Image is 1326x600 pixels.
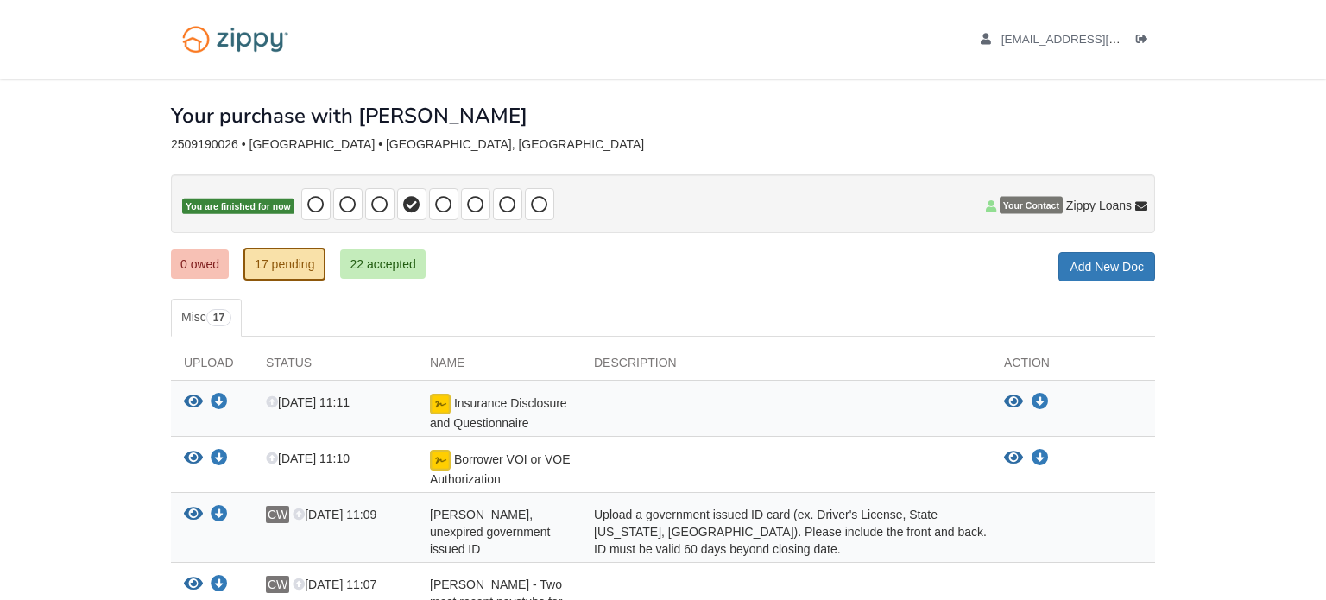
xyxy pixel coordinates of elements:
img: Document fully signed [430,450,451,471]
a: Misc [171,299,242,337]
span: Borrower VOI or VOE Authorization [430,452,570,486]
a: 22 accepted [340,249,425,279]
span: [DATE] 11:11 [266,395,350,409]
h1: Your purchase with [PERSON_NAME] [171,104,527,127]
span: Zippy Loans [1066,197,1132,214]
a: Download Christopher Whitehead - Valid, unexpired government issued ID [211,508,228,522]
a: edit profile [981,33,1199,50]
button: View Christopher Whitehead - Valid, unexpired government issued ID [184,506,203,524]
a: 0 owed [171,249,229,279]
button: View Christopher Whitehead - Two most recent paystubs for Gardner White Furniture & Mattress Stor... [184,576,203,594]
span: [DATE] 11:10 [266,452,350,465]
button: View Insurance Disclosure and Questionnaire [1004,394,1023,411]
button: View Borrower VOI or VOE Authorization [184,450,203,468]
div: Name [417,354,581,380]
span: [DATE] 11:07 [293,578,376,591]
a: Download Borrower VOI or VOE Authorization [211,452,228,466]
img: Document fully signed [430,394,451,414]
button: View Borrower VOI or VOE Authorization [1004,450,1023,467]
span: Insurance Disclosure and Questionnaire [430,396,567,430]
a: Add New Doc [1058,252,1155,281]
button: View Insurance Disclosure and Questionnaire [184,394,203,412]
a: Log out [1136,33,1155,50]
img: Logo [171,17,300,61]
div: 2509190026 • [GEOGRAPHIC_DATA] • [GEOGRAPHIC_DATA], [GEOGRAPHIC_DATA] [171,137,1155,152]
div: Description [581,354,991,380]
span: Your Contact [1000,197,1063,214]
div: Upload a government issued ID card (ex. Driver's License, State [US_STATE], [GEOGRAPHIC_DATA]). P... [581,506,991,558]
a: Download Insurance Disclosure and Questionnaire [211,396,228,410]
span: [DATE] 11:09 [293,508,376,521]
a: Download Christopher Whitehead - Two most recent paystubs for Gardner White Furniture & Mattress ... [211,578,228,592]
a: 17 pending [243,248,325,281]
span: ace.sgs@gmail.com [1001,33,1199,46]
a: Download Insurance Disclosure and Questionnaire [1032,395,1049,409]
span: CW [266,576,289,593]
a: Download Borrower VOI or VOE Authorization [1032,452,1049,465]
span: 17 [206,309,231,326]
span: CW [266,506,289,523]
div: Status [253,354,417,380]
span: [PERSON_NAME], unexpired government issued ID [430,508,550,556]
span: You are finished for now [182,199,294,215]
div: Action [991,354,1155,380]
div: Upload [171,354,253,380]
